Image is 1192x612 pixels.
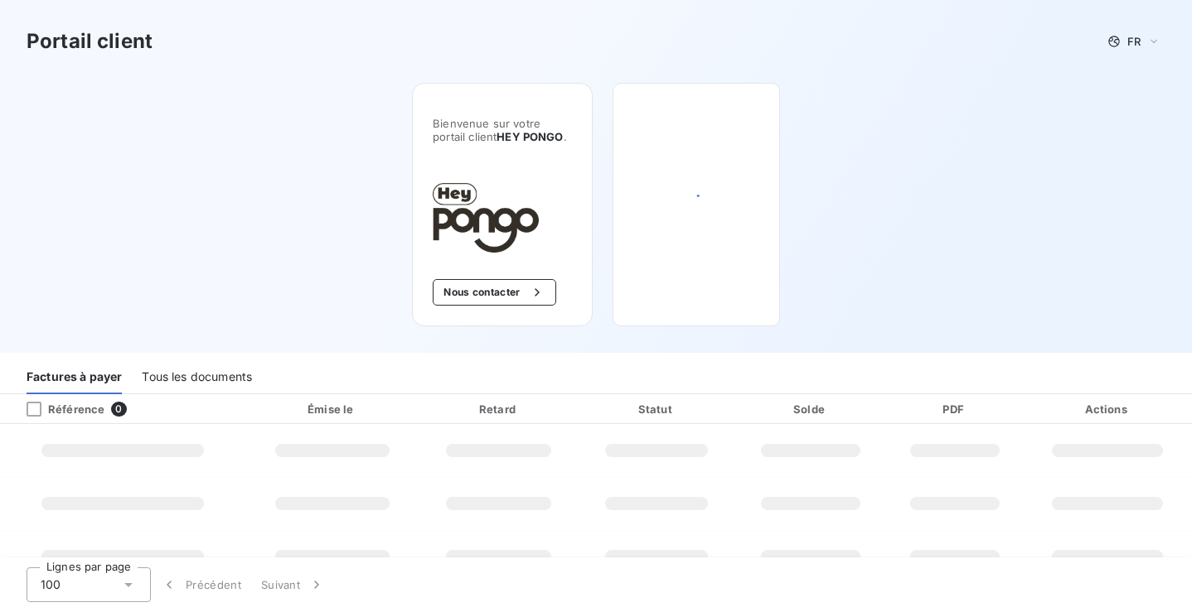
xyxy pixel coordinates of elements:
img: Company logo [433,183,539,253]
span: FR [1127,35,1141,48]
div: Statut [582,401,731,417]
span: Bienvenue sur votre portail client . [433,117,572,143]
span: HEY PONGO [497,130,563,143]
h3: Portail client [27,27,153,56]
div: Solde [738,401,883,417]
div: Référence [13,402,104,417]
button: Suivant [251,567,335,602]
div: Actions [1027,401,1189,417]
button: Précédent [151,567,251,602]
div: PDF [890,401,1020,417]
div: Retard [423,401,576,417]
span: 0 [111,402,126,417]
div: Émise le [249,401,416,417]
span: 100 [41,576,61,593]
div: Tous les documents [142,359,252,394]
button: Nous contacter [433,279,555,306]
div: Factures à payer [27,359,122,394]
